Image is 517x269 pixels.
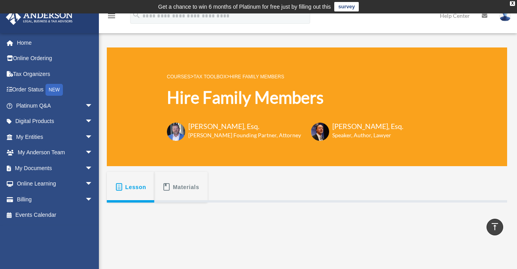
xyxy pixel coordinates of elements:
a: My Anderson Teamarrow_drop_down [6,145,105,161]
h3: [PERSON_NAME], Esq. [332,121,403,131]
a: vertical_align_top [487,219,503,235]
span: arrow_drop_down [85,191,101,208]
a: COURSES [167,74,190,80]
a: Billingarrow_drop_down [6,191,105,207]
a: Hire Family Members [230,74,284,80]
span: Lesson [125,180,146,194]
a: Digital Productsarrow_drop_down [6,114,105,129]
h1: Hire Family Members [167,86,403,109]
img: Anderson Advisors Platinum Portal [4,9,75,25]
img: Toby-circle-head.png [167,123,185,141]
i: vertical_align_top [490,222,500,231]
h6: [PERSON_NAME] Founding Partner, Attorney [188,131,301,139]
i: search [132,11,141,19]
a: Events Calendar [6,207,105,223]
span: Materials [173,180,199,194]
a: Home [6,35,105,51]
div: NEW [45,84,63,96]
img: Scott-Estill-Headshot.png [311,123,329,141]
span: arrow_drop_down [85,145,101,161]
h3: [PERSON_NAME], Esq. [188,121,301,131]
span: arrow_drop_down [85,114,101,130]
img: User Pic [499,10,511,21]
i: menu [107,11,116,21]
a: Online Ordering [6,51,105,66]
span: arrow_drop_down [85,129,101,145]
a: Platinum Q&Aarrow_drop_down [6,98,105,114]
span: arrow_drop_down [85,176,101,192]
a: Tax Toolbox [193,74,226,80]
div: Get a chance to win 6 months of Platinum for free just by filling out this [158,2,331,11]
span: arrow_drop_down [85,98,101,114]
h6: Speaker, Author, Lawyer [332,131,394,139]
a: My Documentsarrow_drop_down [6,160,105,176]
a: My Entitiesarrow_drop_down [6,129,105,145]
a: Order StatusNEW [6,82,105,98]
a: Online Learningarrow_drop_down [6,176,105,192]
span: arrow_drop_down [85,160,101,176]
a: menu [107,14,116,21]
a: survey [334,2,359,11]
a: Tax Organizers [6,66,105,82]
p: > > [167,72,403,81]
div: close [510,1,515,6]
